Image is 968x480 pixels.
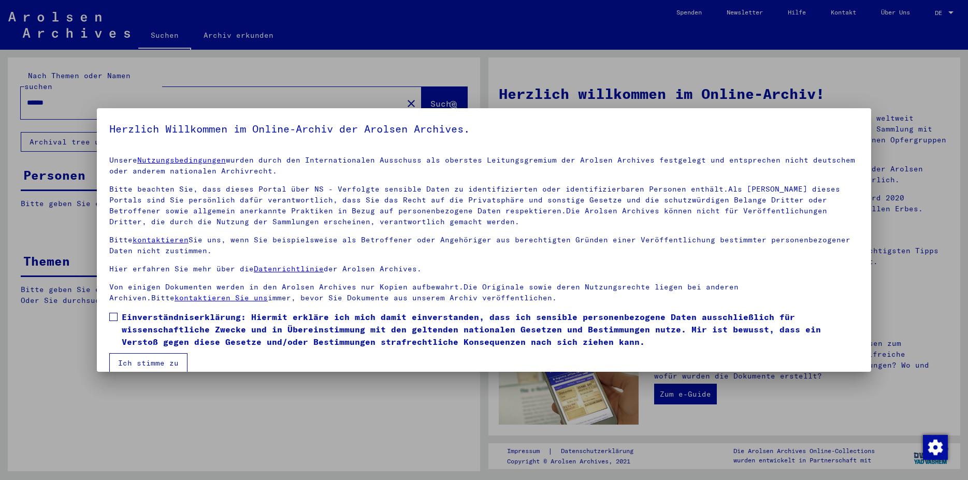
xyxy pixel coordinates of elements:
[109,282,859,303] p: Von einigen Dokumenten werden in den Arolsen Archives nur Kopien aufbewahrt.Die Originale sowie d...
[109,264,859,274] p: Hier erfahren Sie mehr über die der Arolsen Archives.
[254,264,324,273] a: Datenrichtlinie
[122,311,859,348] span: Einverständniserklärung: Hiermit erkläre ich mich damit einverstanden, dass ich sensible personen...
[133,235,189,244] a: kontaktieren
[109,184,859,227] p: Bitte beachten Sie, dass dieses Portal über NS - Verfolgte sensible Daten zu identifizierten oder...
[922,434,947,459] div: Zustimmung ändern
[109,353,187,373] button: Ich stimme zu
[175,293,268,302] a: kontaktieren Sie uns
[109,235,859,256] p: Bitte Sie uns, wenn Sie beispielsweise als Betroffener oder Angehöriger aus berechtigten Gründen ...
[923,435,948,460] img: Zustimmung ändern
[109,155,859,177] p: Unsere wurden durch den Internationalen Ausschuss als oberstes Leitungsgremium der Arolsen Archiv...
[137,155,226,165] a: Nutzungsbedingungen
[109,121,859,137] h5: Herzlich Willkommen im Online-Archiv der Arolsen Archives.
